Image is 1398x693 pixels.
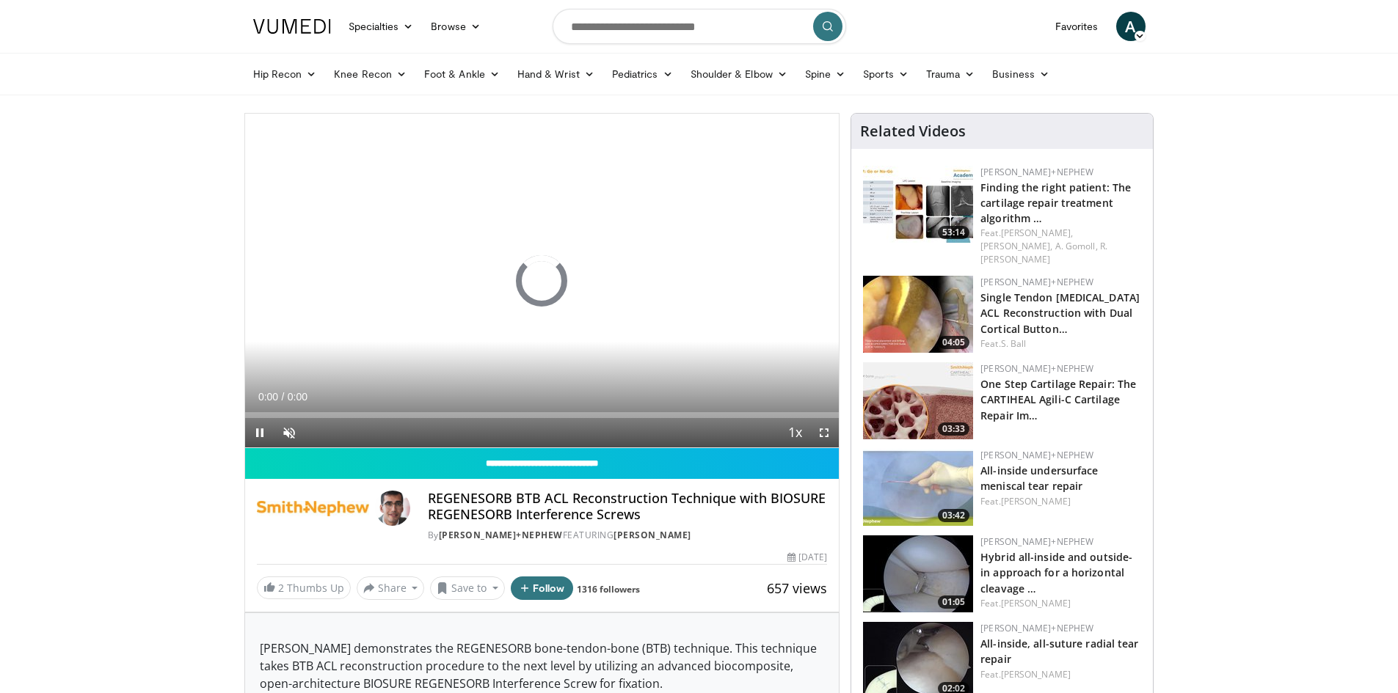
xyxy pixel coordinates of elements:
img: Smith+Nephew [257,491,369,526]
img: 47fc3831-2644-4472-a478-590317fb5c48.150x105_q85_crop-smart_upscale.jpg [863,276,973,353]
button: Playback Rate [780,418,809,447]
img: 781f413f-8da4-4df1-9ef9-bed9c2d6503b.150x105_q85_crop-smart_upscale.jpg [863,362,973,439]
a: All-inside undersurface meniscal tear repair [980,463,1098,493]
button: Pause [245,418,274,447]
button: Share [357,576,425,600]
button: Save to [430,576,505,600]
img: VuMedi Logo [253,19,331,34]
a: Knee Recon [325,59,415,89]
a: [PERSON_NAME]+Nephew [980,535,1093,548]
div: Feat. [980,227,1141,266]
a: [PERSON_NAME]+Nephew [980,622,1093,634]
a: A [1116,12,1146,41]
img: 364c13b8-bf65-400b-a941-5a4a9c158216.150x105_q85_crop-smart_upscale.jpg [863,535,973,612]
a: Hybrid all-inside and outside-in approach for a horizontal cleavage … [980,550,1132,595]
span: 01:05 [938,595,969,609]
a: One Step Cartilage Repair: The CARTIHEAL Agili-C Cartilage Repair Im… [980,377,1136,422]
img: 2894c166-06ea-43da-b75e-3312627dae3b.150x105_q85_crop-smart_upscale.jpg [863,166,973,243]
a: Single Tendon [MEDICAL_DATA] ACL Reconstruction with Dual Cortical Button… [980,290,1140,335]
a: [PERSON_NAME] [614,529,691,541]
button: Unmute [274,418,304,447]
div: [DATE] [787,551,827,564]
a: 53:14 [863,166,973,243]
span: 657 views [767,579,827,597]
span: 03:42 [938,509,969,522]
img: Avatar [375,491,410,526]
a: [PERSON_NAME]+Nephew [439,529,563,541]
span: 0:00 [288,391,307,403]
span: 03:33 [938,422,969,436]
a: Browse [422,12,489,41]
a: [PERSON_NAME]+Nephew [980,276,1093,288]
img: 02c34c8e-0ce7-40b9-85e3-cdd59c0970f9.150x105_q85_crop-smart_upscale.jpg [863,449,973,526]
a: 01:05 [863,535,973,612]
div: Feat. [980,668,1141,681]
a: [PERSON_NAME], [980,240,1052,252]
a: 03:33 [863,362,973,439]
div: Feat. [980,495,1141,508]
h4: Related Videos [860,122,966,140]
a: [PERSON_NAME]+Nephew [980,362,1093,375]
div: Feat. [980,337,1141,351]
span: / [282,391,285,403]
a: A. Gomoll, [1055,240,1098,252]
a: 1316 followers [577,583,640,595]
div: By FEATURING [428,529,827,542]
h4: REGENESORB BTB ACL Reconstruction Technique with BIOSURE REGENESORB Interference Screws [428,491,827,522]
a: [PERSON_NAME] [1001,495,1071,507]
button: Fullscreen [809,418,839,447]
a: Foot & Ankle [415,59,509,89]
div: Progress Bar [245,412,840,418]
a: [PERSON_NAME] [1001,597,1071,609]
a: [PERSON_NAME]+Nephew [980,449,1093,461]
a: 03:42 [863,449,973,526]
span: 04:05 [938,336,969,349]
a: Trauma [917,59,984,89]
div: Feat. [980,597,1141,610]
span: 53:14 [938,226,969,239]
button: Follow [511,576,574,600]
video-js: Video Player [245,114,840,448]
a: Sports [854,59,917,89]
a: 04:05 [863,276,973,353]
a: Hip Recon [244,59,326,89]
a: Specialties [340,12,423,41]
a: Business [983,59,1058,89]
input: Search topics, interventions [553,9,846,44]
span: 2 [278,581,284,595]
a: Spine [796,59,854,89]
a: R. [PERSON_NAME] [980,240,1107,265]
a: Finding the right patient: The cartilage repair treatment algorithm … [980,180,1131,225]
a: Favorites [1046,12,1107,41]
a: [PERSON_NAME]+Nephew [980,166,1093,178]
a: S. Ball [1001,337,1027,350]
a: Shoulder & Elbow [682,59,796,89]
a: Pediatrics [603,59,682,89]
a: All-inside, all-suture radial tear repair [980,637,1138,666]
span: [PERSON_NAME] demonstrates the REGENESORB bone-tendon-bone (BTB) technique. This technique takes ... [260,640,817,692]
span: 0:00 [258,391,278,403]
a: 2 Thumbs Up [257,576,351,599]
a: [PERSON_NAME], [1001,227,1073,239]
a: [PERSON_NAME] [1001,668,1071,681]
a: Hand & Wrist [509,59,603,89]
